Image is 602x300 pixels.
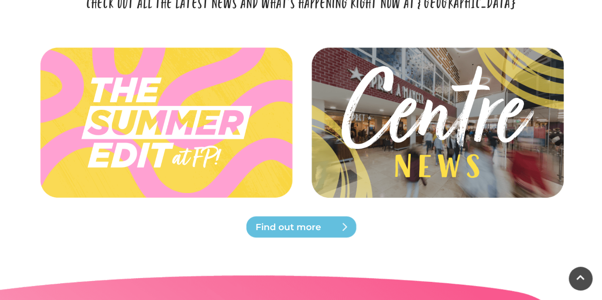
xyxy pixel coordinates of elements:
img: Latest news [296,59,578,186]
img: Latest news [308,46,565,200]
img: Latest news [37,46,294,200]
img: Latest news [37,65,294,180]
span: Find out more [256,221,370,234]
a: Find out more [244,215,358,238]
